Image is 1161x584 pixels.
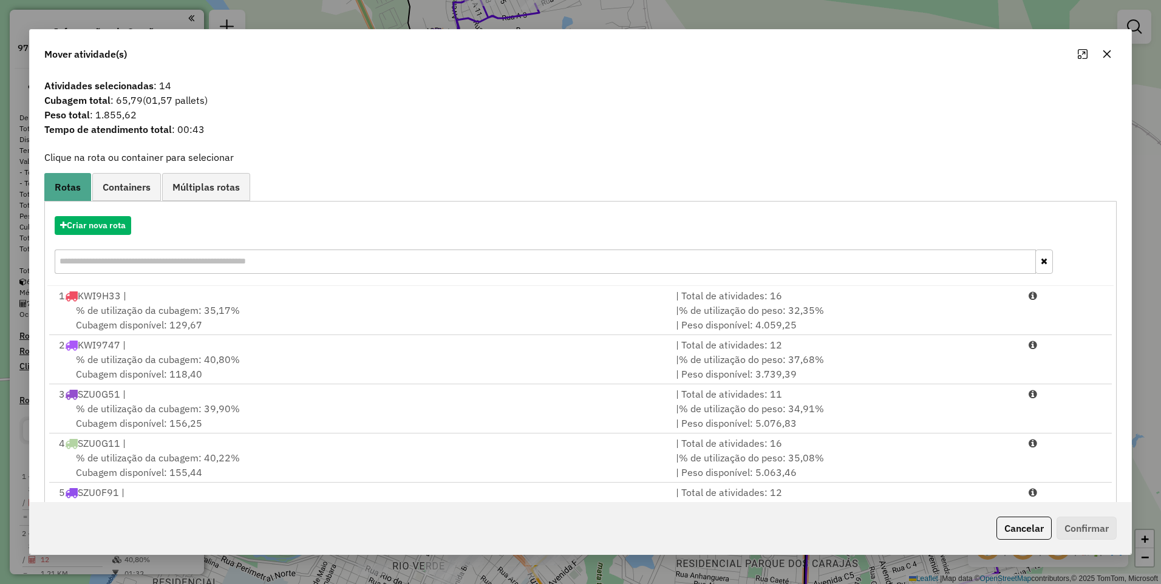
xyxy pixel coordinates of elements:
[44,94,111,106] strong: Cubagem total
[669,338,1021,352] div: | Total de atividades: 12
[669,288,1021,303] div: | Total de atividades: 16
[52,450,669,480] div: Cubagem disponível: 155,44
[679,402,824,415] span: % de utilização do peso: 34,91%
[37,78,1124,93] span: : 14
[37,93,1124,107] span: : 65,79
[55,182,81,192] span: Rotas
[1029,438,1037,448] i: Porcentagens após mover as atividades: Cubagem: 65,52% Peso: 58,87%
[679,452,824,464] span: % de utilização do peso: 35,08%
[143,94,208,106] span: (01,57 pallets)
[52,338,669,352] div: 2 KWI9747 |
[669,303,1021,332] div: | | Peso disponível: 4.059,25
[55,216,131,235] button: Criar nova rota
[1029,487,1037,497] i: Porcentagens após mover as atividades: Cubagem: 64,82% Peso: 59,72%
[669,436,1021,450] div: | Total de atividades: 16
[669,450,1021,480] div: | | Peso disponível: 5.063,46
[44,150,234,165] label: Clique na rota ou container para selecionar
[1029,291,1037,300] i: Porcentagens após mover as atividades: Cubagem: 68,06% Peso: 63,27%
[76,353,240,365] span: % de utilização da cubagem: 40,80%
[44,109,90,121] strong: Peso total
[44,123,172,135] strong: Tempo de atendimento total
[76,452,240,464] span: % de utilização da cubagem: 40,22%
[76,501,240,513] span: % de utilização da cubagem: 39,51%
[76,304,240,316] span: % de utilização da cubagem: 35,17%
[37,107,1124,122] span: : 1.855,62
[669,352,1021,381] div: | | Peso disponível: 3.739,39
[44,47,127,61] span: Mover atividade(s)
[76,402,240,415] span: % de utilização da cubagem: 39,90%
[1029,340,1037,350] i: Porcentagens após mover as atividades: Cubagem: 73,70% Peso: 68,60%
[679,501,824,513] span: % de utilização do peso: 35,93%
[996,517,1052,540] button: Cancelar
[1029,389,1037,399] i: Porcentagens após mover as atividades: Cubagem: 65,21% Peso: 58,70%
[103,182,151,192] span: Containers
[52,436,669,450] div: 4 SZU0G11 |
[172,182,240,192] span: Múltiplas rotas
[669,500,1021,529] div: | | Peso disponível: 4.997,16
[44,80,154,92] strong: Atividades selecionadas
[669,485,1021,500] div: | Total de atividades: 12
[52,485,669,500] div: 5 SZU0F91 |
[52,401,669,430] div: Cubagem disponível: 156,25
[52,352,669,381] div: Cubagem disponível: 118,40
[669,387,1021,401] div: | Total de atividades: 11
[679,304,824,316] span: % de utilização do peso: 32,35%
[669,401,1021,430] div: | | Peso disponível: 5.076,83
[52,500,669,529] div: Cubagem disponível: 157,27
[37,122,1124,137] span: : 00:43
[52,303,669,332] div: Cubagem disponível: 129,67
[1073,44,1092,64] button: Maximize
[52,387,669,401] div: 3 SZU0G51 |
[679,353,824,365] span: % de utilização do peso: 37,68%
[52,288,669,303] div: 1 KWI9H33 |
